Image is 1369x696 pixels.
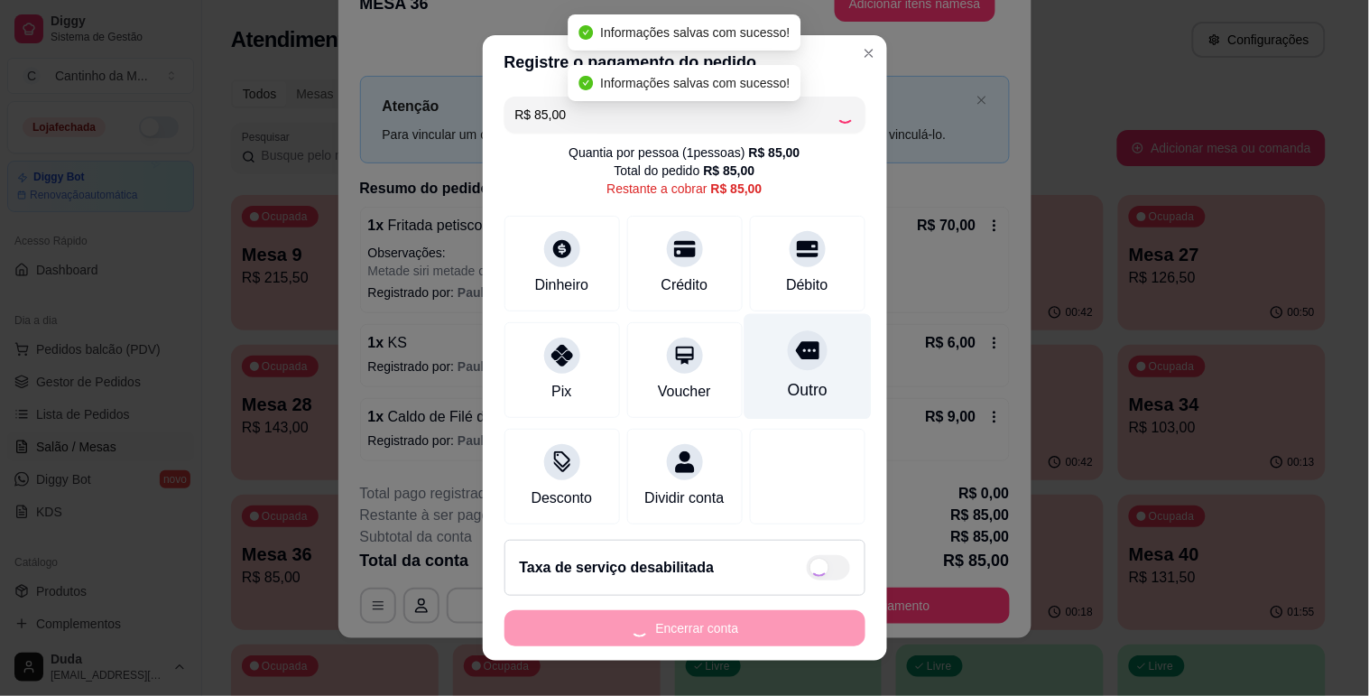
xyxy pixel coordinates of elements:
span: check-circle [578,76,593,90]
div: Loading [837,106,855,124]
div: Voucher [658,381,711,403]
div: Dinheiro [535,274,589,296]
input: Ex.: hambúrguer de cordeiro [515,97,837,133]
span: Informações salvas com sucesso! [600,25,790,40]
div: Pix [551,381,571,403]
div: R$ 85,00 [711,180,763,198]
div: Outro [787,378,827,402]
div: R$ 85,00 [749,144,800,162]
div: Restante a cobrar [606,180,762,198]
span: Informações salvas com sucesso! [600,76,790,90]
span: check-circle [578,25,593,40]
div: Crédito [661,274,708,296]
header: Registre o pagamento do pedido [483,35,887,89]
div: Desconto [532,487,593,509]
div: R$ 85,00 [704,162,755,180]
div: Débito [786,274,828,296]
div: Dividir conta [644,487,724,509]
div: Total do pedido [615,162,755,180]
h2: Taxa de serviço desabilitada [520,557,715,579]
div: Quantia por pessoa ( 1 pessoas) [569,144,800,162]
button: Close [855,39,883,68]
